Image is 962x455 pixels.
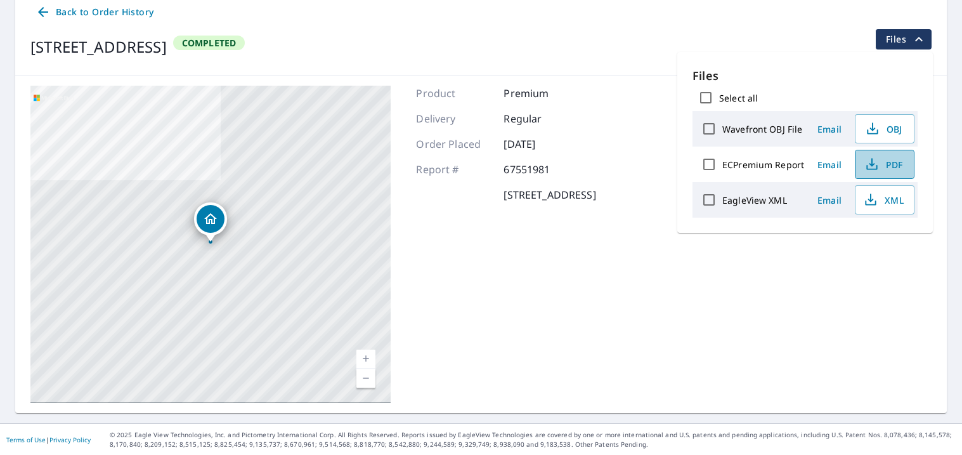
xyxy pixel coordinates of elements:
span: XML [863,192,904,208]
span: Completed [174,37,244,49]
span: Email [814,194,845,206]
button: filesDropdownBtn-67551981 [875,29,932,49]
button: PDF [855,150,914,179]
span: Back to Order History [36,4,153,20]
button: OBJ [855,114,914,143]
span: PDF [863,157,904,172]
label: Wavefront OBJ File [722,123,802,135]
span: Email [814,123,845,135]
p: Order Placed [416,136,492,152]
p: | [6,436,91,444]
div: Dropped pin, building 1, Residential property, 610 E 3350 N Ogden, UT 84414 [194,202,227,242]
p: 67551981 [504,162,580,177]
label: EagleView XML [722,194,787,206]
p: Files [692,67,918,84]
p: Report # [416,162,492,177]
a: Terms of Use [6,435,46,444]
button: Email [809,190,850,210]
a: Privacy Policy [49,435,91,444]
p: Premium [504,86,580,101]
p: [DATE] [504,136,580,152]
p: Delivery [416,111,492,126]
span: Files [886,32,926,47]
div: [STREET_ADDRESS] [30,36,167,58]
button: Email [809,155,850,175]
a: Current Level 17, Zoom In [356,350,375,369]
span: OBJ [863,121,904,136]
a: Current Level 17, Zoom Out [356,369,375,388]
button: XML [855,185,914,214]
button: Email [809,119,850,139]
p: © 2025 Eagle View Technologies, Inc. and Pictometry International Corp. All Rights Reserved. Repo... [110,430,956,449]
a: Back to Order History [30,1,159,24]
label: ECPremium Report [722,159,804,171]
span: Email [814,159,845,171]
p: Regular [504,111,580,126]
p: [STREET_ADDRESS] [504,187,595,202]
label: Select all [719,92,758,104]
p: Product [416,86,492,101]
